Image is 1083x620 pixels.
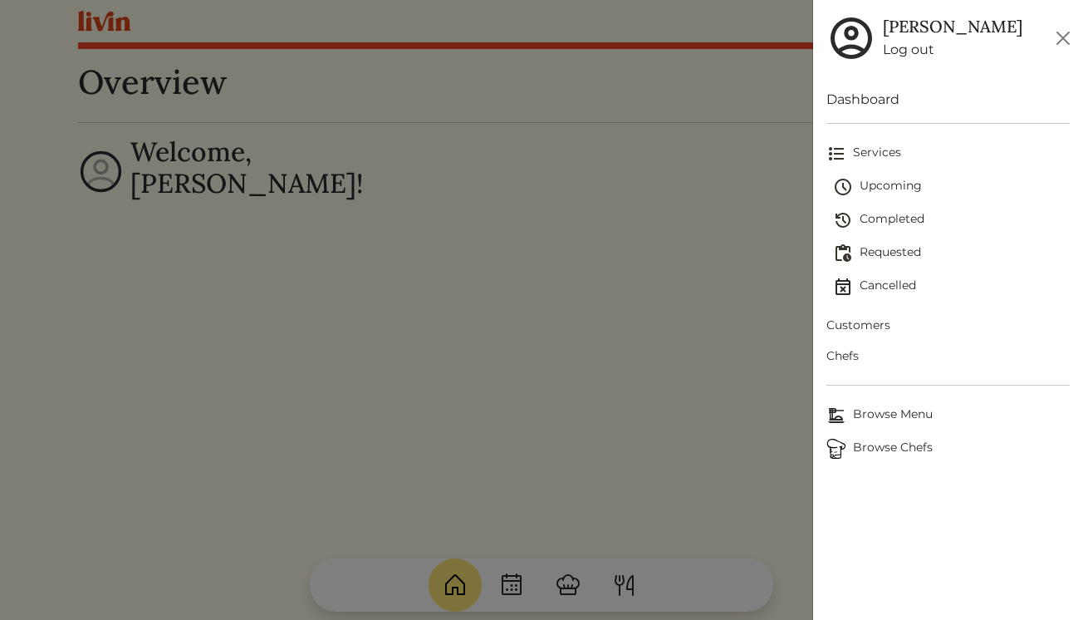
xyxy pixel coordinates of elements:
[883,17,1022,37] h5: [PERSON_NAME]
[826,347,1070,365] span: Chefs
[826,406,846,426] img: Browse Menu
[833,270,1070,303] a: Cancelled
[833,177,853,197] img: schedule-fa401ccd6b27cf58db24c3bb5584b27dcd8bd24ae666a918e1c6b4ae8c451a22.svg
[833,170,1070,204] a: Upcoming
[826,439,846,459] img: Browse Chefs
[883,40,1022,60] a: Log out
[833,210,1070,230] span: Completed
[833,244,1070,263] span: Requested
[833,244,853,263] img: pending_actions-fd19ce2ea80609cc4d7bbea353f93e2f363e46d0f816104e4e0650fdd7f915cf.svg
[833,277,853,297] img: event_cancelled-67e280bd0a9e072c26133efab016668ee6d7272ad66fa3c7eb58af48b074a3a4.svg
[826,90,1070,110] a: Dashboard
[833,237,1070,270] a: Requested
[826,137,1070,170] a: Services
[826,144,1070,164] span: Services
[826,144,846,164] img: format_list_bulleted-ebc7f0161ee23162107b508e562e81cd567eeab2455044221954b09d19068e74.svg
[1050,25,1076,52] button: Close
[826,13,876,63] img: user_account-e6e16d2ec92f44fc35f99ef0dc9cddf60790bfa021a6ecb1c896eb5d2907b31c.svg
[833,210,853,230] img: history-2b446bceb7e0f53b931186bf4c1776ac458fe31ad3b688388ec82af02103cd45.svg
[826,439,1070,459] span: Browse Chefs
[833,277,1070,297] span: Cancelled
[826,432,1070,465] a: ChefsBrowse Chefs
[826,317,1070,334] span: Customers
[833,177,1070,197] span: Upcoming
[826,341,1070,372] a: Chefs
[826,406,1070,426] span: Browse Menu
[826,399,1070,432] a: Browse MenuBrowse Menu
[826,310,1070,341] a: Customers
[833,204,1070,237] a: Completed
